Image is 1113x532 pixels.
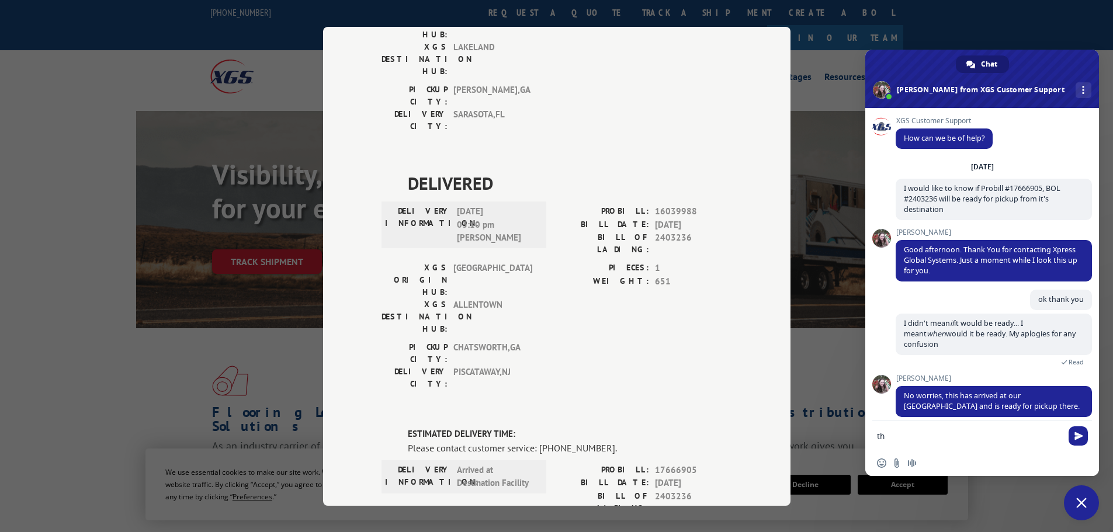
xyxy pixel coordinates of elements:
span: [PERSON_NAME] , GA [453,84,532,108]
span: ok thank you [1038,294,1084,304]
label: WEIGHT: [557,274,649,288]
span: ALLENTOWN [453,298,532,335]
span: Send [1069,426,1088,446]
div: Close chat [1064,485,1099,520]
label: ESTIMATED DELIVERY TIME: [408,427,732,441]
label: XGS ORIGIN HUB: [382,262,448,298]
span: [PERSON_NAME] [896,228,1092,237]
span: XGS Customer Support [896,117,993,125]
span: No worries, this has arrived at our [GEOGRAPHIC_DATA] and is ready for pickup there. [904,391,1080,411]
span: 1 [655,262,732,275]
span: CHATSWORTH , GA [453,341,532,366]
label: BILL DATE: [557,218,649,231]
span: [DATE] 03:10 pm [PERSON_NAME] [457,205,536,245]
span: Good afternoon. Thank You for contacting Xpress Global Systems. Just a moment while I look this u... [904,245,1077,276]
span: [DATE] [655,477,732,490]
div: More channels [1076,82,1091,98]
textarea: Compose your message... [877,431,1062,441]
span: PISCATAWAY , NJ [453,366,532,390]
label: XGS DESTINATION HUB: [382,41,448,78]
span: [PERSON_NAME] [896,374,1092,383]
div: Please contact customer service: [PHONE_NUMBER]. [408,440,732,454]
span: Send a file [892,458,902,468]
label: BILL OF LADING: [557,231,649,256]
span: I didn't mean it would be ready... I meant would it be ready. My aplogies for any confusion [904,318,1076,349]
span: 3040 [655,17,732,30]
span: Read [1069,358,1084,366]
span: Audio message [907,458,917,468]
span: if [950,318,954,328]
span: How can we be of help? [904,133,984,143]
span: 16039988 [655,205,732,218]
span: DELIVERED [408,170,732,196]
label: PROBILL: [557,205,649,218]
label: BILL DATE: [557,477,649,490]
label: PIECES: [557,262,649,275]
label: DELIVERY CITY: [382,108,448,133]
span: LAKELAND [453,41,532,78]
span: [DATE] [655,218,732,231]
label: DELIVERY CITY: [382,366,448,390]
label: PICKUP CITY: [382,84,448,108]
div: [DATE] [971,164,994,171]
span: [GEOGRAPHIC_DATA] [453,262,532,298]
span: SARASOTA , FL [453,108,532,133]
label: BILL OF LADING: [557,489,649,514]
label: DELIVERY INFORMATION: [385,463,451,489]
span: 17666905 [655,463,732,477]
label: PICKUP CITY: [382,341,448,366]
div: Chat [956,55,1009,73]
label: WEIGHT: [557,17,649,30]
label: PROBILL: [557,463,649,477]
span: 2403236 [655,231,732,256]
span: 651 [655,274,732,288]
span: 2403236 [655,489,732,514]
span: Insert an emoji [877,458,886,468]
span: Chat [981,55,997,73]
label: DELIVERY INFORMATION: [385,205,451,245]
label: XGS DESTINATION HUB: [382,298,448,335]
span: when [927,329,946,339]
span: I would like to know if Probill #17666905, BOL #2403236 will be ready for pickup from it's destin... [904,183,1060,214]
span: Arrived at Destination Facility [457,463,536,489]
